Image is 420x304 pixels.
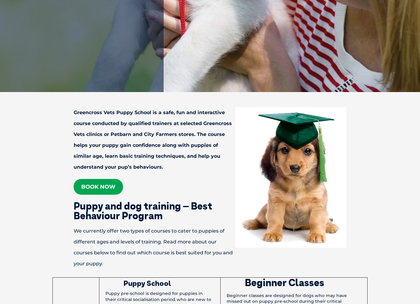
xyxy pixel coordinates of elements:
button: Search [408,28,414,34]
h3: Puppy School [102,279,217,287]
h2: Puppy and dog training – Best Behaviour Program [52,201,368,220]
a: Book now [74,179,123,195]
strong: Greencross Vets Puppy School is a safe, fun and interactive course conducted by qualified trainer... [74,110,232,170]
p: We currently offer two types of courses to cater to puppies of different ages and levels of train... [52,226,368,269]
h2: Beginner Classes [224,278,364,287]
